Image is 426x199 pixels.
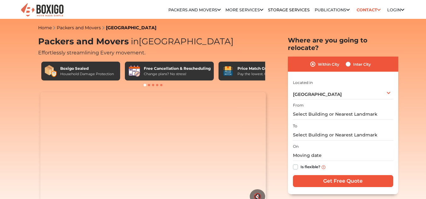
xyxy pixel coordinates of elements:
[222,65,234,77] img: Price Match Guarantee
[225,8,263,12] a: More services
[293,102,304,108] label: From
[293,109,393,120] input: Select Building or Nearest Landmark
[38,25,52,30] a: Home
[268,8,310,12] a: Storage Services
[315,8,350,12] a: Publications
[293,123,297,129] label: To
[128,65,141,77] img: Free Cancellation & Rescheduling
[168,8,221,12] a: Packers and Movers
[106,25,156,30] a: [GEOGRAPHIC_DATA]
[322,165,325,169] img: info
[129,36,234,47] span: [GEOGRAPHIC_DATA]
[293,175,393,187] input: Get Free Quote
[293,130,393,141] input: Select Building or Nearest Landmark
[44,65,57,77] img: Boxigo Sealed
[20,3,64,18] img: Boxigo
[57,25,101,30] a: Packers and Movers
[237,71,285,77] div: Pay the lowest. Guaranteed!
[144,71,211,77] div: Change plans? No stress!
[293,80,313,86] label: Located in
[288,36,398,52] h2: Where are you going to relocate?
[131,36,139,47] span: in
[60,66,114,71] div: Boxigo Sealed
[353,60,371,68] label: Inter City
[38,36,268,47] h1: Packers and Movers
[293,144,299,149] label: On
[387,8,404,12] a: Login
[318,60,339,68] label: Within City
[144,66,211,71] div: Free Cancellation & Rescheduling
[38,50,145,56] span: Effortlessly streamlining Every movement.
[293,150,393,161] input: Moving date
[60,71,114,77] div: Household Damage Protection
[237,66,285,71] div: Price Match Guarantee
[354,5,382,15] a: Contact
[301,163,320,170] label: Is flexible?
[293,91,342,97] span: [GEOGRAPHIC_DATA]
